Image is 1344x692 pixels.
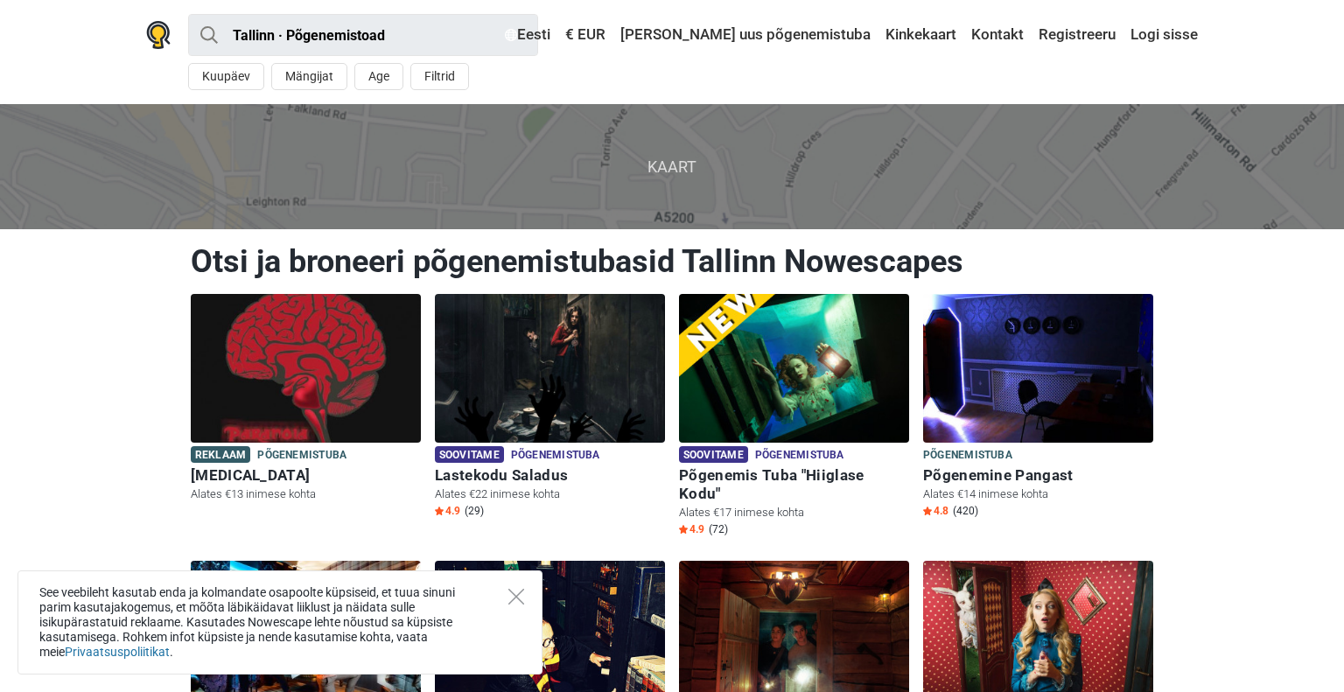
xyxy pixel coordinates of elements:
span: (420) [953,504,978,518]
a: Kinkekaart [881,19,961,51]
a: Lastekodu Saladus Soovitame Põgenemistuba Lastekodu Saladus Alates €22 inimese kohta Star4.9 (29) [435,294,665,522]
span: (29) [465,504,484,518]
a: Paranoia Reklaam Põgenemistuba [MEDICAL_DATA] Alates €13 inimese kohta [191,294,421,506]
button: Kuupäev [188,63,264,90]
img: Paranoia [191,294,421,443]
button: Close [508,589,524,605]
h6: Põgenemine Pangast [923,466,1153,485]
span: Soovitame [679,446,748,463]
h6: Põgenemis Tuba "Hiiglase Kodu" [679,466,909,503]
h6: [MEDICAL_DATA] [191,466,421,485]
span: 4.9 [435,504,460,518]
img: Star [923,507,932,515]
a: Põgenemis Tuba "Hiiglase Kodu" Soovitame Põgenemistuba Põgenemis Tuba "Hiiglase Kodu" Alates €17 ... [679,294,909,541]
button: Mängijat [271,63,347,90]
span: Reklaam [191,446,250,463]
a: Logi sisse [1126,19,1198,51]
p: Alates €14 inimese kohta [923,486,1153,502]
div: See veebileht kasutab enda ja kolmandate osapoolte küpsiseid, et tuua sinuni parim kasutajakogemu... [17,570,542,675]
a: Kontakt [967,19,1028,51]
img: Star [435,507,444,515]
img: Star [679,525,688,534]
span: (72) [709,522,728,536]
span: Põgenemistuba [257,446,346,465]
img: Lastekodu Saladus [435,294,665,443]
img: Põgenemis Tuba "Hiiglase Kodu" [679,294,909,443]
button: Age [354,63,403,90]
a: [PERSON_NAME] uus põgenemistuba [616,19,875,51]
a: € EUR [561,19,610,51]
h6: Lastekodu Saladus [435,466,665,485]
a: Põgenemine Pangast Põgenemistuba Põgenemine Pangast Alates €14 inimese kohta Star4.8 (420) [923,294,1153,522]
span: Põgenemistuba [755,446,844,465]
span: Soovitame [435,446,504,463]
p: Alates €13 inimese kohta [191,486,421,502]
img: Põgenemine Pangast [923,294,1153,443]
span: 4.8 [923,504,948,518]
a: Eesti [500,19,555,51]
a: Privaatsuspoliitikat [65,645,170,659]
span: 4.9 [679,522,704,536]
p: Alates €22 inimese kohta [435,486,665,502]
span: Põgenemistuba [923,446,1012,465]
img: Nowescape logo [146,21,171,49]
a: Registreeru [1034,19,1120,51]
img: Eesti [505,29,517,41]
span: Põgenemistuba [511,446,600,465]
p: Alates €17 inimese kohta [679,505,909,521]
input: proovi “Tallinn” [188,14,538,56]
button: Filtrid [410,63,469,90]
h1: Otsi ja broneeri põgenemistubasid Tallinn Nowescapes [191,242,1153,281]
